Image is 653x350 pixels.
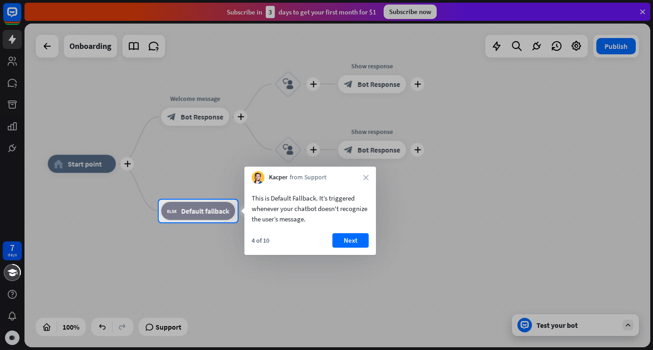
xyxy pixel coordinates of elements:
[363,175,369,180] i: close
[252,236,269,245] div: 4 of 10
[269,173,288,182] span: Kacper
[332,233,369,248] button: Next
[181,206,229,216] span: Default fallback
[252,193,369,224] div: This is Default Fallback. It’s triggered whenever your chatbot doesn't recognize the user’s message.
[167,206,176,216] i: block_fallback
[290,173,326,182] span: from Support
